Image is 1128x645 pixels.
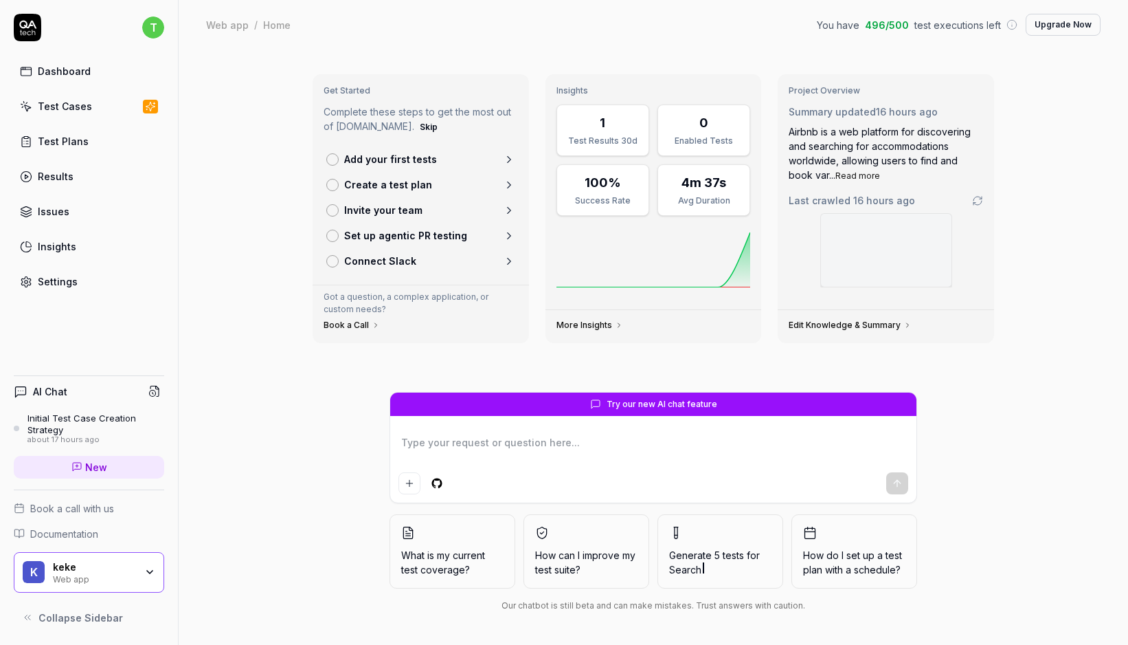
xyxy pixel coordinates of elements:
[324,85,518,96] h3: Get Started
[401,548,504,577] span: What is my current test coverage?
[791,514,917,589] button: How do I set up a test plan with a schedule?
[853,195,915,206] time: 16 hours ago
[344,152,437,166] p: Add your first tests
[14,413,164,444] a: Initial Test Case Creation Strategyabout 17 hours ago
[33,384,67,399] h4: AI Chat
[398,472,420,494] button: Add attachment
[38,274,78,289] div: Settings
[324,291,518,316] p: Got a question, a complex application, or custom needs?
[789,193,915,208] span: Last crawled
[14,501,164,516] a: Book a call with us
[30,501,114,516] span: Book a call with us
[38,99,92,113] div: Test Cases
[669,564,701,576] span: Search
[321,197,521,223] a: Invite your team
[321,248,521,274] a: Connect Slack
[835,170,880,182] button: Read more
[344,177,432,192] p: Create a test plan
[681,173,726,192] div: 4m 37s
[27,435,164,445] div: about 17 hours ago
[565,195,640,207] div: Success Rate
[600,113,605,132] div: 1
[914,18,1001,32] span: test executions left
[390,600,917,612] div: Our chatbot is still beta and can make mistakes. Trust answers with caution.
[38,169,74,184] div: Results
[321,146,521,172] a: Add your first tests
[321,172,521,197] a: Create a test plan
[789,85,983,96] h3: Project Overview
[38,204,69,219] div: Issues
[142,17,164,39] span: t
[535,548,638,577] span: How can I improve my test suite?
[1026,14,1101,36] button: Upgrade Now
[14,268,164,295] a: Settings
[565,135,640,147] div: Test Results 30d
[14,163,164,190] a: Results
[865,18,909,32] span: 496 / 500
[263,18,291,32] div: Home
[14,58,164,85] a: Dashboard
[321,223,521,248] a: Set up agentic PR testing
[53,561,135,573] div: keke
[821,214,951,287] img: Screenshot
[14,552,164,593] button: kkekeWeb app
[666,135,741,147] div: Enabled Tests
[556,320,623,331] a: More Insights
[972,195,983,206] a: Go to crawling settings
[607,398,717,411] span: Try our new AI chat feature
[669,548,771,577] span: Generate 5 tests for
[38,134,89,149] div: Test Plans
[789,106,876,118] span: Summary updated
[417,119,440,135] button: Skip
[23,561,45,583] span: k
[30,527,98,541] span: Documentation
[38,239,76,254] div: Insights
[254,18,258,32] div: /
[142,14,164,41] button: t
[14,198,164,225] a: Issues
[789,126,971,181] span: Airbnb is a web platform for discovering and searching for accommodations worldwide, allowing use...
[789,320,912,331] a: Edit Knowledge & Summary
[817,18,859,32] span: You have
[876,106,938,118] time: 16 hours ago
[344,254,416,268] p: Connect Slack
[666,195,741,207] div: Avg Duration
[556,85,751,96] h3: Insights
[344,228,467,243] p: Set up agentic PR testing
[14,128,164,155] a: Test Plans
[27,413,164,435] div: Initial Test Case Creation Strategy
[803,548,905,577] span: How do I set up a test plan with a schedule?
[14,527,164,541] a: Documentation
[53,573,135,584] div: Web app
[324,320,380,331] a: Book a Call
[324,105,518,135] p: Complete these steps to get the most out of [DOMAIN_NAME].
[344,203,422,217] p: Invite your team
[657,514,783,589] button: Generate 5 tests forSearch
[85,460,107,474] span: New
[523,514,649,589] button: How can I improve my test suite?
[585,173,621,192] div: 100%
[390,514,515,589] button: What is my current test coverage?
[38,64,91,78] div: Dashboard
[14,604,164,631] button: Collapse Sidebar
[699,113,708,132] div: 0
[206,18,249,32] div: Web app
[38,611,123,625] span: Collapse Sidebar
[14,456,164,479] a: New
[14,93,164,120] a: Test Cases
[14,233,164,260] a: Insights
